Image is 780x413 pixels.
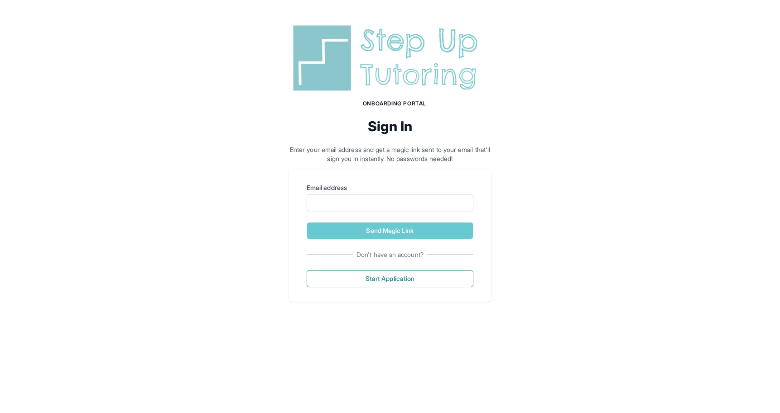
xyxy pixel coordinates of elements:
label: Email address [307,183,473,192]
h1: Onboarding Portal [298,100,491,107]
p: Enter your email address and get a magic link sent to your email that'll sign you in instantly. N... [289,145,491,163]
h2: Sign In [289,118,491,134]
button: Start Application [307,270,473,287]
button: Send Magic Link [307,222,473,239]
span: Don't have an account? [353,250,427,259]
img: Step Up Tutoring horizontal logo [289,22,491,95]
